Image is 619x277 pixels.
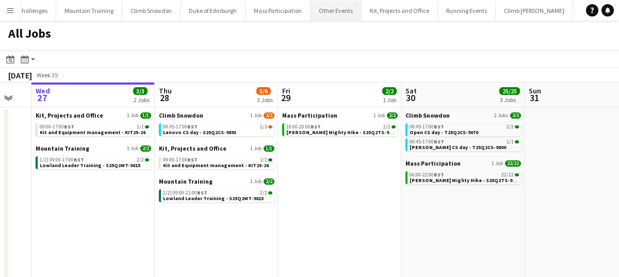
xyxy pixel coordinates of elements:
span: 2/2 [260,190,267,195]
a: Mountain Training1 Job2/2 [159,177,274,185]
div: Mountain Training1 Job2/22/2|09:00-21:00BST2/2Lowland Leader Training - S25Q2MT-9815 [159,177,274,204]
span: 2/3 [260,124,267,129]
span: 2/2 [268,191,272,194]
span: 1/1 [515,140,519,143]
span: BST [187,123,198,130]
a: Mass Participation1 Job22/22 [405,159,521,167]
a: 09:00-17:00BST1/1Kit and Equipment management - KIT25-26 [163,156,272,168]
span: 1 Job [127,112,138,119]
span: 1/1 [137,124,144,129]
span: Shanice CS day - T25Q2CS-9800 [410,144,506,151]
div: Kit, Projects and Office1 Job1/109:00-17:00BST1/1Kit and Equipment management - KIT25-26 [159,144,274,177]
button: Kit, Projects and Office [362,1,438,21]
span: 2/2 [387,112,398,119]
button: Running Events [438,1,496,21]
a: 08:45-17:00BST2/2Open CS day - T25Q2CS-9070 [410,123,519,135]
span: 09:00-17:00 [40,124,74,129]
span: 08:45-17:00 [410,139,444,144]
span: 30 [404,92,417,104]
span: 2/2 [140,145,151,152]
span: Wed [36,86,50,95]
span: 1/1 [140,112,151,119]
div: 3 Jobs [257,96,273,104]
span: 06:00-22:00 [410,172,444,177]
span: 1/1 [507,139,514,144]
a: Kit, Projects and Office1 Job1/1 [36,111,151,119]
span: 2/2 [383,124,390,129]
a: 18:00-20:00BST2/2[PERSON_NAME] Mighty Hike - S25Q2TS-9260 [286,123,396,135]
button: Other Events [311,1,362,21]
span: 09:00-21:00 [173,190,207,195]
span: Lowland Leader Training - S25Q2MT-9815 [163,195,264,202]
div: Climb Snowdon2 Jobs3/308:45-17:00BST2/2Open CS day - T25Q2CS-907008:45-17:00BST1/1[PERSON_NAME] C... [405,111,521,159]
button: Mountain Training [56,1,122,21]
a: Mountain Training1 Job2/2 [36,144,151,152]
a: 08:45-17:00BST1/1[PERSON_NAME] CS day - T25Q2CS-9800 [410,138,519,150]
span: Climb Snowdon [405,111,450,119]
span: Rob Roy Mighty Hike - S25Q2TS-9260 [410,177,520,184]
span: 2/3 [264,112,274,119]
span: 2/2 [163,190,172,195]
span: 1/1 [268,158,272,161]
span: 1 Job [373,112,385,119]
span: 09:00-17:00 [50,157,84,162]
span: 2/2 [392,125,396,128]
a: 2/2|09:00-21:00BST2/2Lowland Leader Training - S25Q2MT-9815 [163,189,272,201]
span: 1/1 [264,145,274,152]
span: BST [187,156,198,163]
span: 2/2 [507,124,514,129]
span: Week 35 [34,71,60,79]
span: 29 [281,92,290,104]
div: 1 Job [383,96,396,104]
span: 1/2 [40,157,48,162]
span: Lowland Leader Training - S25Q2MT-9815 [40,162,140,169]
span: 1 Job [250,178,262,185]
span: Mountain Training [36,144,89,152]
div: Mountain Training1 Job2/21/2|09:00-17:00BST2/2Lowland Leader Training - S25Q2MT-9815 [36,144,151,171]
span: 3/3 [510,112,521,119]
span: 1/1 [260,157,267,162]
span: BST [311,123,321,130]
span: 22/22 [515,173,519,176]
span: Sat [405,86,417,95]
span: Lenovo CS day - S25Q2CS-9893 [163,129,236,136]
span: Fri [282,86,290,95]
span: 22/22 [501,172,514,177]
button: Climb Snowdon [122,1,181,21]
div: 2 Jobs [134,96,150,104]
span: | [47,156,48,163]
div: Climb Snowdon1 Job2/308:45-17:00BST2/3Lenovo CS day - S25Q2CS-9893 [159,111,274,144]
span: 08:45-17:00 [163,124,198,129]
button: Challenges [10,1,56,21]
span: BST [74,156,84,163]
span: 3/3 [133,87,148,95]
span: 5/6 [256,87,271,95]
a: 08:45-17:00BST2/3Lenovo CS day - S25Q2CS-9893 [163,123,272,135]
span: 1 Job [127,145,138,152]
span: 08:45-17:00 [410,124,444,129]
span: | [170,189,172,196]
a: 09:00-17:00BST1/1Kit and Equipment management - KIT25-26 [40,123,149,135]
span: 1 Job [250,112,262,119]
div: 3 Jobs [500,96,519,104]
span: BST [197,189,207,196]
button: Duke of Edinburgh [181,1,246,21]
span: 1/1 [145,125,149,128]
a: 06:00-22:00BST22/22[PERSON_NAME] Mighty Hike - S25Q2TS-9260 [410,171,519,183]
span: 1 Job [492,160,503,167]
span: 18:00-20:00 [286,124,321,129]
span: Thu [159,86,172,95]
a: Kit, Projects and Office1 Job1/1 [159,144,274,152]
span: 09:00-17:00 [163,157,198,162]
span: 2/2 [382,87,397,95]
span: 2/3 [268,125,272,128]
span: Mass Participation [405,159,461,167]
span: Open CS day - T25Q2CS-9070 [410,129,478,136]
div: Mass Participation1 Job2/218:00-20:00BST2/2[PERSON_NAME] Mighty Hike - S25Q2TS-9260 [282,111,398,138]
span: 31 [527,92,541,104]
span: 2/2 [145,158,149,161]
span: Kit and Equipment management - KIT25-26 [163,162,269,169]
span: Kit and Equipment management - KIT25-26 [40,129,145,136]
span: Mountain Training [159,177,213,185]
button: Climb [PERSON_NAME] [496,1,573,21]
